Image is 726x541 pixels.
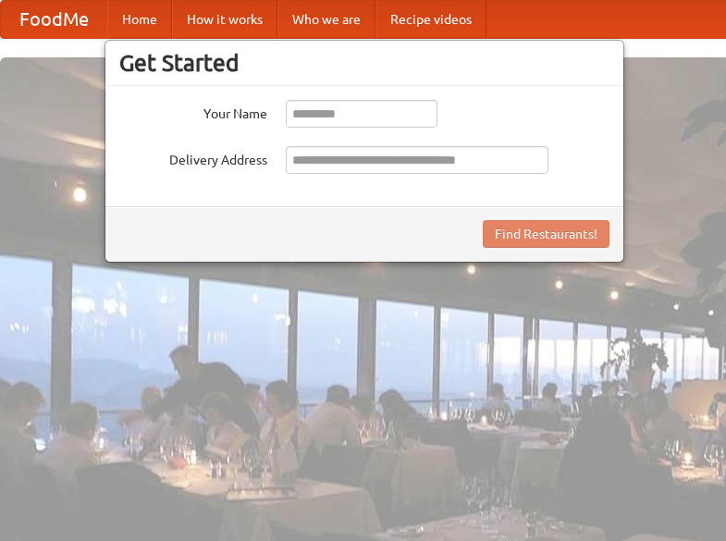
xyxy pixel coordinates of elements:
[119,100,267,123] label: Your Name
[483,220,609,248] button: Find Restaurants!
[375,1,486,38] a: Recipe videos
[172,1,277,38] a: How it works
[119,146,267,169] label: Delivery Address
[277,1,375,38] a: Who we are
[107,1,172,38] a: Home
[119,49,609,77] h3: Get Started
[1,1,107,38] a: FoodMe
